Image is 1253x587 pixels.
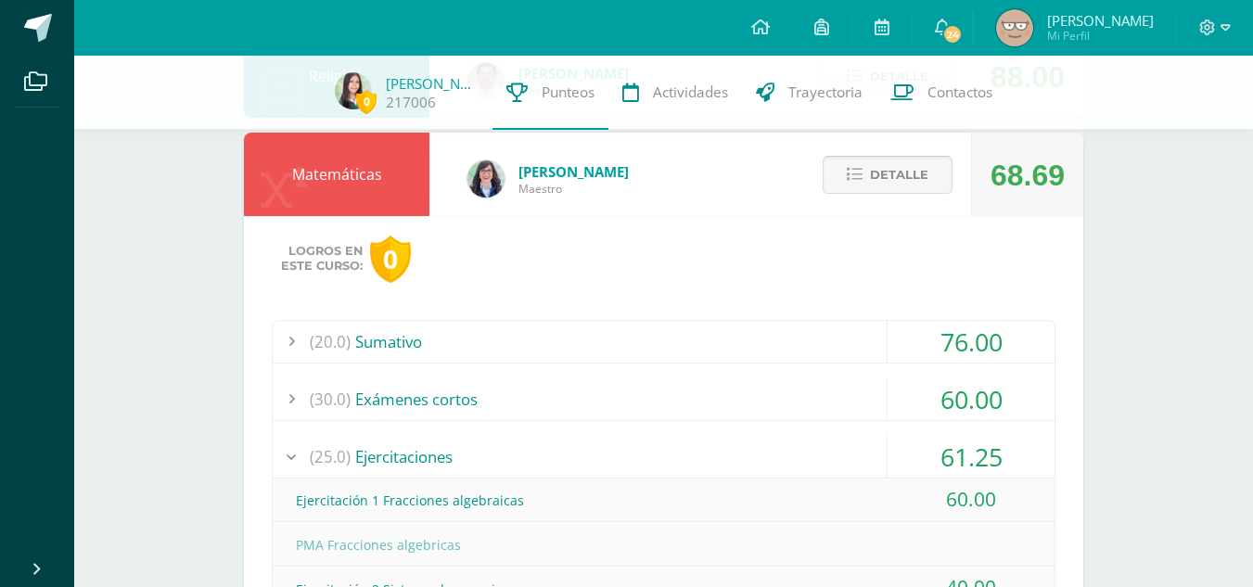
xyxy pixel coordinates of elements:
[888,436,1055,478] div: 61.25
[310,436,351,478] span: (25.0)
[991,134,1065,217] div: 68.69
[273,378,1055,420] div: Exámenes cortos
[888,479,1055,520] div: 60.00
[823,156,953,194] button: Detalle
[788,83,863,102] span: Trayectoria
[542,83,595,102] span: Punteos
[335,72,372,109] img: 8d8ff8015fc9a34b1522a419096e4ceb.png
[608,56,742,130] a: Actividades
[870,158,928,192] span: Detalle
[273,436,1055,478] div: Ejercitaciones
[281,244,363,274] span: Logros en este curso:
[996,9,1033,46] img: 5ec471dfff4524e1748c7413bc86834f.png
[273,321,1055,363] div: Sumativo
[492,56,608,130] a: Punteos
[1047,28,1154,44] span: Mi Perfil
[742,56,876,130] a: Trayectoria
[942,24,963,45] span: 24
[876,56,1006,130] a: Contactos
[356,90,377,113] span: 0
[653,83,728,102] span: Actividades
[888,378,1055,420] div: 60.00
[467,160,505,198] img: 01c6c64f30021d4204c203f22eb207bb.png
[310,321,351,363] span: (20.0)
[386,93,436,112] a: 217006
[1047,11,1154,30] span: [PERSON_NAME]
[518,181,629,197] span: Maestro
[273,524,1055,566] div: PMA Fracciones algebricas
[244,133,429,216] div: Matemáticas
[370,236,411,283] div: 0
[518,162,629,181] span: [PERSON_NAME]
[273,479,1055,521] div: Ejercitación 1 Fracciones algebraicas
[927,83,992,102] span: Contactos
[888,321,1055,363] div: 76.00
[310,378,351,420] span: (30.0)
[386,74,479,93] a: [PERSON_NAME]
